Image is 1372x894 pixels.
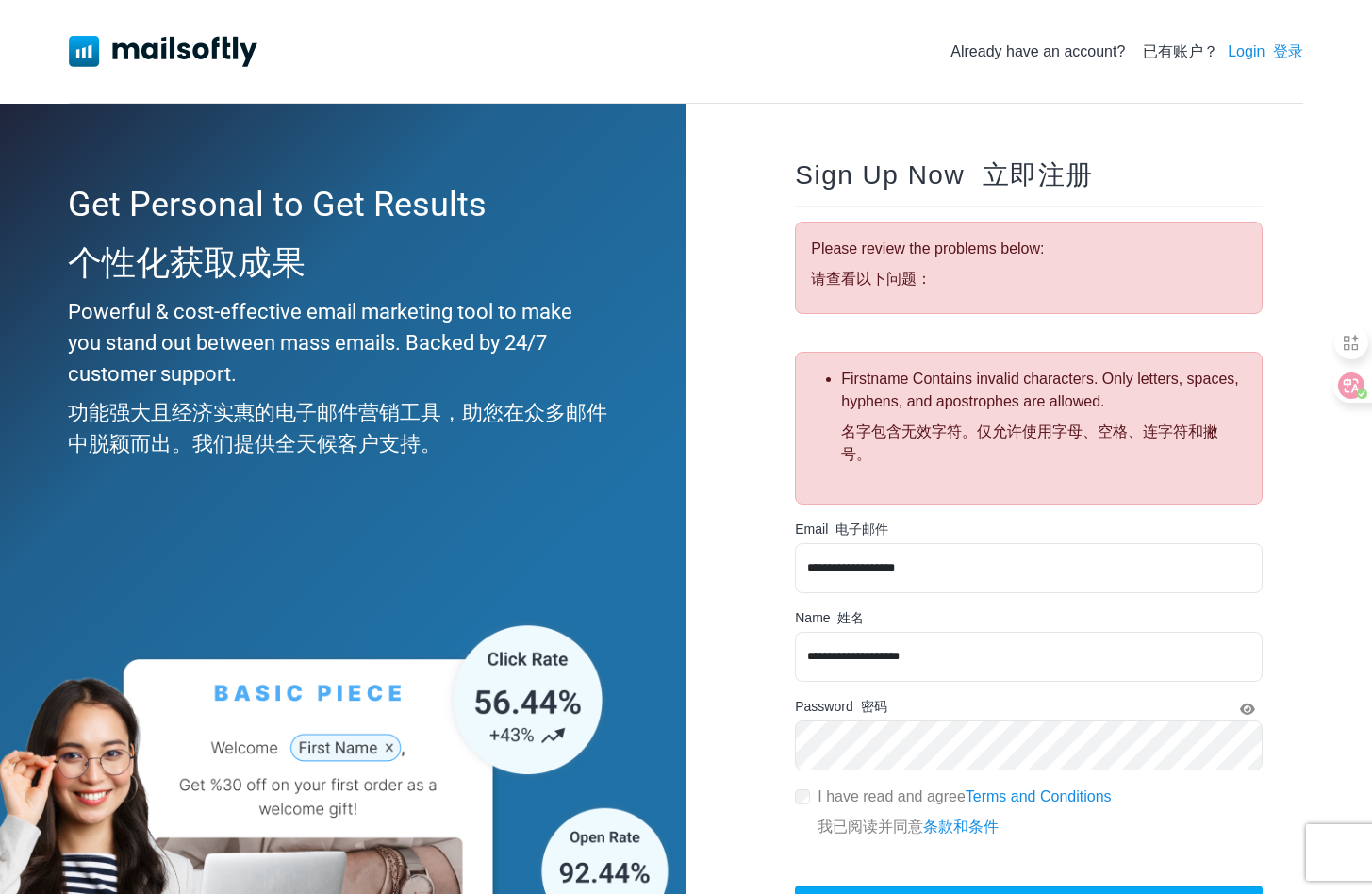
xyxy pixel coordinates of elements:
label: Password [795,697,886,717]
li: Firstname Contains invalid characters. Only letters, spaces, hyphens, and apostrophes are allowed. [841,368,1247,473]
font: 功能强大且经济实惠的电子邮件营销工具，助您在众多邮件中脱颖而出。我们提供全天候客户支持。 [68,401,607,455]
font: 名字包含无效字符。仅允许使用字母、空格、连字符和撇号。 [841,423,1218,462]
img: Mailsoftly [69,36,257,66]
a: 条款和条件 [923,819,999,835]
label: I have read and agree [818,786,1111,846]
label: Email [795,520,888,539]
font: 请查看以下问题： [811,271,932,287]
i: Show Password [1240,703,1255,716]
a: Login 登录 [1228,41,1303,63]
font: 密码 [861,699,887,714]
font: 立即注册 [983,160,1094,190]
label: Name [795,608,864,628]
div: Get Personal to Get Results [68,179,609,296]
div: Already have an account? [950,41,1303,63]
a: Terms and Conditions [966,788,1112,804]
font: 姓名 [837,610,864,625]
font: 登录 [1273,43,1303,59]
span: Sign Up Now [795,160,1093,190]
font: 个性化获取成果 [68,243,306,283]
font: 已有账户？ [1143,43,1218,59]
font: 我已阅读并同意 [818,819,999,835]
div: Please review the problems below: [795,222,1263,314]
div: Powerful & cost-effective email marketing tool to make you stand out between mass emails. Backed ... [68,296,609,467]
font: 电子邮件 [835,521,888,537]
